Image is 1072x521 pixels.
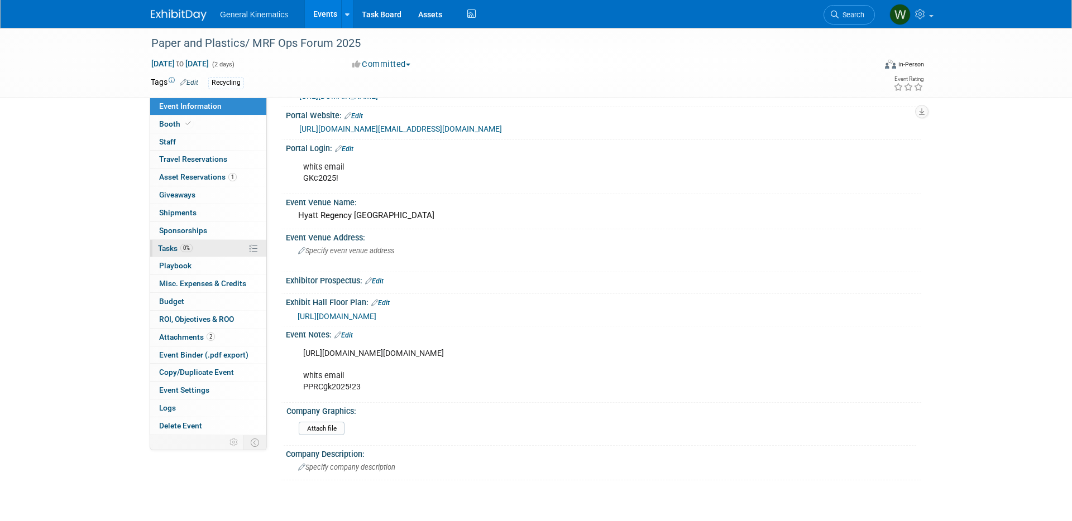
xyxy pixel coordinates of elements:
span: Event Binder (.pdf export) [159,350,248,359]
span: Event Settings [159,385,209,394]
td: Tags [151,76,198,89]
a: [URL][DOMAIN_NAME][EMAIL_ADDRESS][DOMAIN_NAME] [299,124,502,133]
span: Asset Reservations [159,172,237,181]
span: Event Information [159,102,222,110]
a: Giveaways [150,186,266,204]
span: Delete Event [159,421,202,430]
button: Committed [348,59,415,70]
span: to [175,59,185,68]
div: Company Graphics: [286,403,916,417]
span: 0% [180,244,193,252]
span: Travel Reservations [159,155,227,163]
a: Edit [335,145,353,153]
a: Event Information [150,98,266,115]
div: Company Description: [286,446,921,460]
a: ROI, Objectives & ROO [150,311,266,328]
span: 2 [207,332,215,341]
span: Misc. Expenses & Credits [159,279,246,288]
span: Staff [159,137,176,146]
span: Attachments [159,332,215,341]
a: Edit [365,277,384,285]
div: Hyatt Regency [GEOGRAPHIC_DATA] [294,207,913,224]
a: Edit [344,112,363,120]
a: Event Binder (.pdf export) [150,346,266,364]
span: Booth [159,119,193,128]
a: Attachments2 [150,329,266,346]
a: Tasks0% [150,240,266,257]
a: [URL][DOMAIN_NAME] [299,91,378,100]
span: General Kinematics [220,10,288,19]
div: Event Rating [893,76,923,82]
td: Toggle Event Tabs [244,435,267,450]
div: [URL][DOMAIN_NAME][DOMAIN_NAME] whits email PPRCgk2025!23 [295,342,798,398]
img: Whitney Swanson [889,4,911,25]
div: Event Venue Name: [286,194,921,208]
div: Recycling [208,77,244,89]
div: Paper and Plastics/ MRF Ops Forum 2025 [147,33,858,54]
a: Sponsorships [150,222,266,239]
a: Shipments [150,204,266,221]
a: Delete Event [150,417,266,435]
a: Asset Reservations1 [150,168,266,186]
span: Tasks [158,244,193,253]
a: Playbook [150,257,266,274]
a: [URL][DOMAIN_NAME] [298,312,376,321]
span: Shipments [159,208,197,217]
a: Edit [334,331,353,339]
div: whits email GKc2025! [295,156,798,190]
div: Portal Website: [286,107,921,122]
div: Event Venue Address: [286,229,921,243]
span: Specify event venue address [298,247,394,255]
span: ROI, Objectives & ROO [159,315,234,324]
span: (2 days) [211,61,234,68]
a: Edit [371,299,390,307]
div: Portal Login: [286,140,921,155]
span: Logs [159,403,176,412]
div: Exhibit Hall Floor Plan: [286,294,921,308]
a: Search [824,5,875,25]
span: Search [839,11,864,19]
span: Sponsorships [159,226,207,235]
img: Format-Inperson.png [885,60,896,69]
i: Booth reservation complete [185,120,191,127]
div: In-Person [898,60,924,69]
a: Copy/Duplicate Event [150,364,266,381]
a: Logs [150,399,266,417]
a: Edit [180,79,198,86]
span: Budget [159,297,184,306]
a: Misc. Expenses & Credits [150,275,266,292]
span: 1 [228,173,237,181]
a: Budget [150,293,266,310]
span: Playbook [159,261,192,270]
div: Event Notes: [286,326,921,341]
a: Booth [150,115,266,133]
a: Travel Reservations [150,151,266,168]
img: ExhibitDay [151,9,207,21]
a: Event Settings [150,382,266,399]
a: Staff [150,133,266,151]
span: Copy/Duplicate Event [159,368,234,377]
div: Event Format [809,58,924,75]
span: [DATE] [DATE] [151,59,209,69]
div: Exhibitor Prospectus: [286,272,921,287]
span: Giveaways [159,190,195,199]
td: Personalize Event Tab Strip [224,435,244,450]
span: Specify company description [298,463,395,471]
